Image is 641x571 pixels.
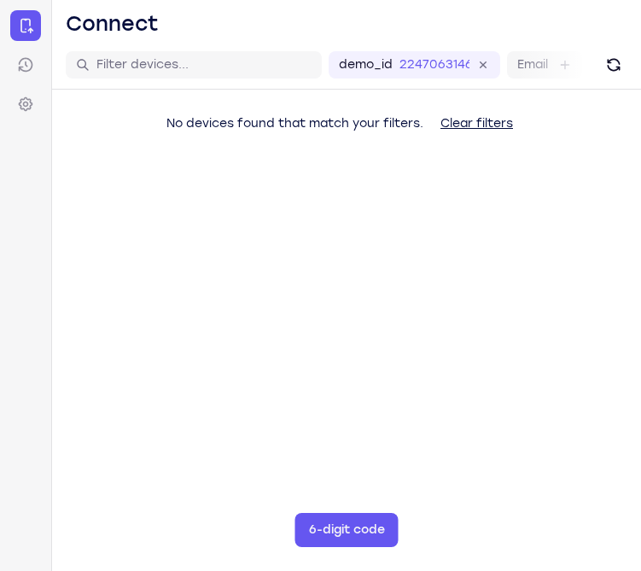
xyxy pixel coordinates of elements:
button: Clear filters [427,107,527,141]
span: No devices found that match your filters. [166,116,423,131]
button: Refresh [600,51,627,79]
a: Sessions [10,50,41,80]
button: 6-digit code [295,513,399,547]
input: Filter devices... [96,56,312,73]
a: Settings [10,89,41,119]
label: Email [517,56,548,73]
a: Connect [10,10,41,41]
h1: Connect [66,10,159,38]
label: demo_id [339,56,393,73]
